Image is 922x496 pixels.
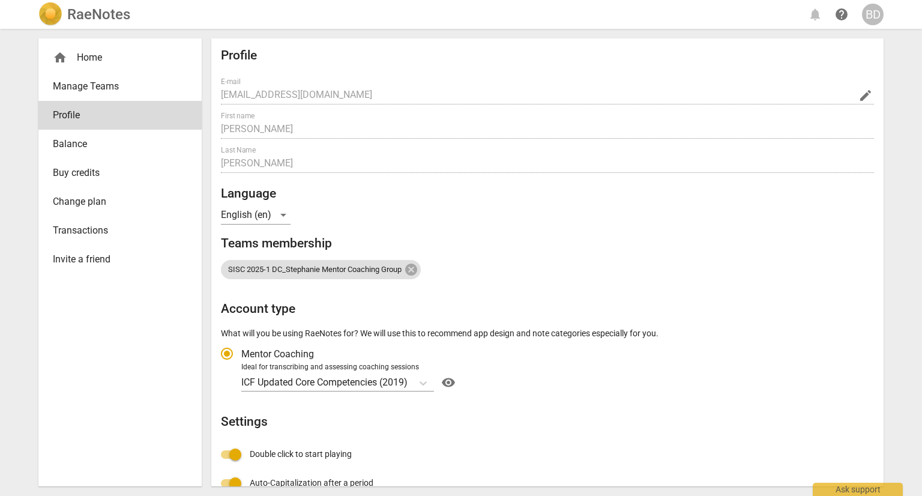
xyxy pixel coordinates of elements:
span: SISC 2025-1 DC_Stephanie Mentor Coaching Group [221,265,409,274]
button: Help [439,373,458,392]
button: BD [862,4,884,25]
span: Change plan [53,195,178,209]
div: Home [38,43,202,72]
div: English (en) [221,205,291,225]
div: SISC 2025-1 DC_Stephanie Mentor Coaching Group [221,260,421,279]
img: Logo [38,2,62,26]
a: Transactions [38,216,202,245]
span: Profile [53,108,178,122]
span: Balance [53,137,178,151]
h2: Profile [221,48,874,63]
span: help [834,7,849,22]
a: LogoRaeNotes [38,2,130,26]
h2: RaeNotes [67,6,130,23]
span: edit [858,88,873,103]
label: Last Name [221,147,256,154]
span: Transactions [53,223,178,238]
div: Account type [221,339,874,392]
a: Buy credits [38,159,202,187]
div: Home [53,50,178,65]
button: Change Email [857,87,874,104]
h2: Language [221,186,874,201]
p: ICF Updated Core Competencies (2019) [241,375,408,389]
a: Invite a friend [38,245,202,274]
a: Help [434,373,458,392]
label: First name [221,112,255,119]
span: Double click to start playing [250,448,352,461]
span: visibility [439,375,458,390]
div: Ideal for transcribing and assessing coaching sessions [241,362,870,373]
a: Balance [38,130,202,159]
span: Buy credits [53,166,178,180]
h2: Account type [221,301,874,316]
p: What will you be using RaeNotes for? We will use this to recommend app design and note categories... [221,327,874,340]
span: Auto-Capitalization after a period [250,477,373,489]
a: Help [831,4,852,25]
a: Change plan [38,187,202,216]
span: Mentor Coaching [241,347,314,361]
span: Invite a friend [53,252,178,267]
a: Manage Teams [38,72,202,101]
h2: Settings [221,414,874,429]
h2: Teams membership [221,236,874,251]
a: Profile [38,101,202,130]
input: Ideal for transcribing and assessing coaching sessionsICF Updated Core Competencies (2019)Help [409,377,411,389]
label: E-mail [221,78,241,85]
div: Ask support [813,483,903,496]
span: Manage Teams [53,79,178,94]
span: home [53,50,67,65]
